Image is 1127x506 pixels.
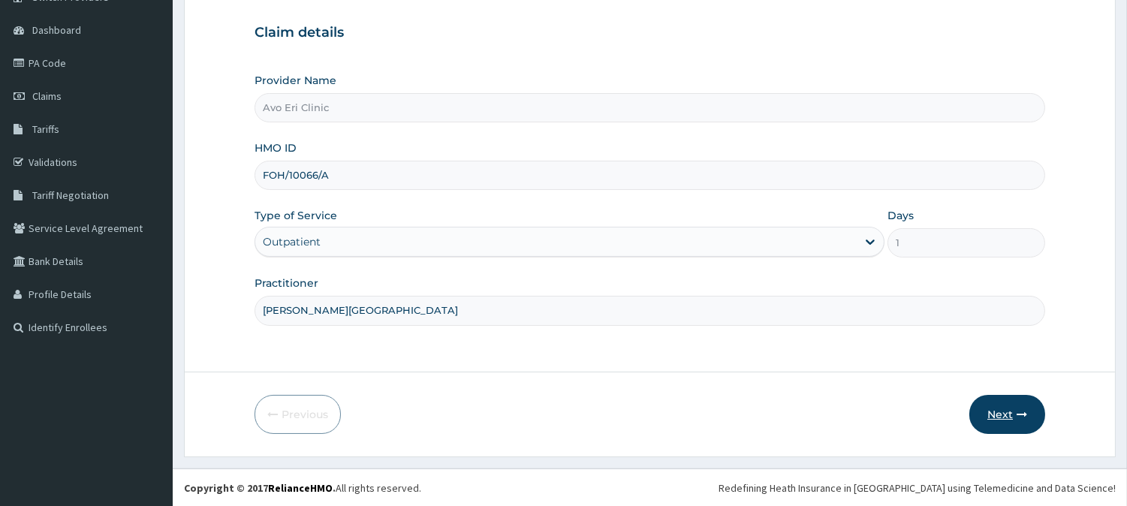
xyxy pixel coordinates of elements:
[32,23,81,37] span: Dashboard
[255,161,1045,190] input: Enter HMO ID
[32,122,59,136] span: Tariffs
[32,188,109,202] span: Tariff Negotiation
[969,395,1045,434] button: Next
[255,276,318,291] label: Practitioner
[255,395,341,434] button: Previous
[719,480,1116,495] div: Redefining Heath Insurance in [GEOGRAPHIC_DATA] using Telemedicine and Data Science!
[255,25,1045,41] h3: Claim details
[255,208,337,223] label: Type of Service
[255,140,297,155] label: HMO ID
[255,73,336,88] label: Provider Name
[32,89,62,103] span: Claims
[184,481,336,495] strong: Copyright © 2017 .
[255,296,1045,325] input: Enter Name
[268,481,333,495] a: RelianceHMO
[263,234,321,249] div: Outpatient
[887,208,914,223] label: Days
